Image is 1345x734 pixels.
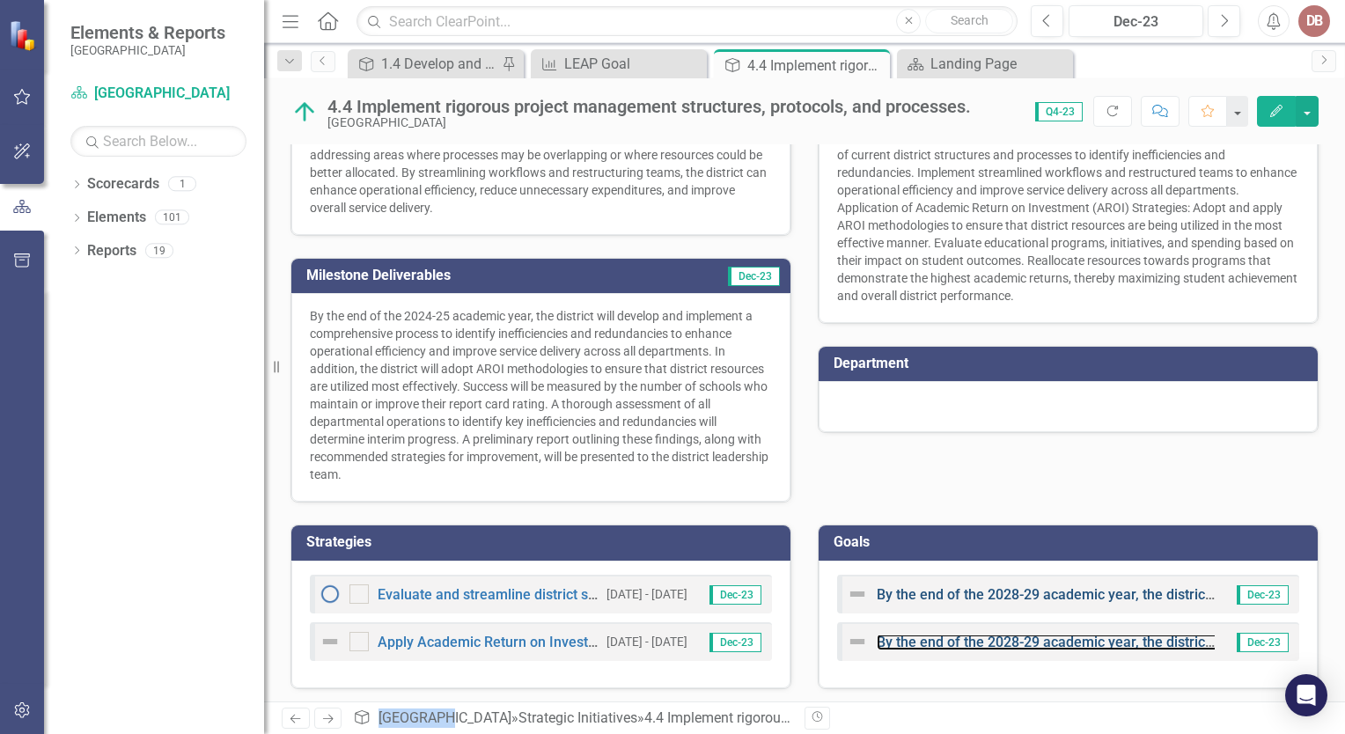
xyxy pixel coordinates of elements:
div: [GEOGRAPHIC_DATA] [327,116,971,129]
span: Dec-23 [728,267,780,286]
a: Elements [87,208,146,228]
a: Strategic Initiatives [518,709,637,726]
button: DB [1298,5,1330,37]
div: 1.4 Develop and implement rigor in selection and hiring processes that effectively identify and s... [381,53,497,75]
div: 101 [155,210,189,225]
div: Dec-23 [1075,11,1197,33]
h3: Goals [834,534,1309,550]
div: Landing Page [930,53,1069,75]
span: Q4-23 [1035,102,1083,121]
a: Scorecards [87,174,159,195]
img: Not Defined [847,631,868,652]
a: Reports [87,241,136,261]
img: Not Defined [847,584,868,605]
h3: Milestone Deliverables [306,268,653,283]
div: 19 [145,243,173,258]
small: [GEOGRAPHIC_DATA] [70,43,225,57]
span: Elements & Reports [70,22,225,43]
div: » » [353,708,791,729]
a: Evaluate and streamline district structures focusing on efficiency [378,586,787,603]
span: Dec-23 [709,585,761,605]
img: On Target [290,98,319,126]
a: Landing Page [901,53,1069,75]
div: LEAP Goal [564,53,702,75]
h3: Department [834,356,1309,371]
div: 1 [168,177,196,192]
span: Dec-23 [1237,633,1289,652]
h3: Strategies [306,534,782,550]
small: [DATE] - [DATE] [606,586,687,603]
img: No Information [320,584,341,605]
button: Search [925,9,1013,33]
p: The district has identified opportunities to enhance operational efficiency by addressing areas w... [310,128,772,217]
button: Dec-23 [1069,5,1203,37]
div: 4.4 Implement rigorous project management structures, protocols, and processes. [747,55,886,77]
div: 4.4 Implement rigorous project management structures, protocols, and processes. [644,709,1149,726]
span: Dec-23 [1237,585,1289,605]
a: Apply Academic Return on Investment Strategies [378,634,689,650]
span: Evaluation and Streamlining of District Structures: Conduct a comprehensive review of current dis... [837,130,1297,303]
input: Search ClearPoint... [356,6,1018,37]
a: 1.4 Develop and implement rigor in selection and hiring processes that effectively identify and s... [352,53,497,75]
a: [GEOGRAPHIC_DATA] [379,709,511,726]
input: Search Below... [70,126,246,157]
img: Not Defined [320,631,341,652]
a: [GEOGRAPHIC_DATA] [70,84,246,104]
span: Dec-23 [709,633,761,652]
span: Search [951,13,989,27]
a: LEAP Goal [535,53,702,75]
img: ClearPoint Strategy [9,20,40,51]
div: 4.4 Implement rigorous project management structures, protocols, and processes. [327,97,971,116]
small: [DATE] - [DATE] [606,634,687,650]
div: Open Intercom Messenger [1285,674,1327,716]
p: By the end of the 2024-25 academic year, the district will develop and implement a comprehensive ... [310,307,772,483]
